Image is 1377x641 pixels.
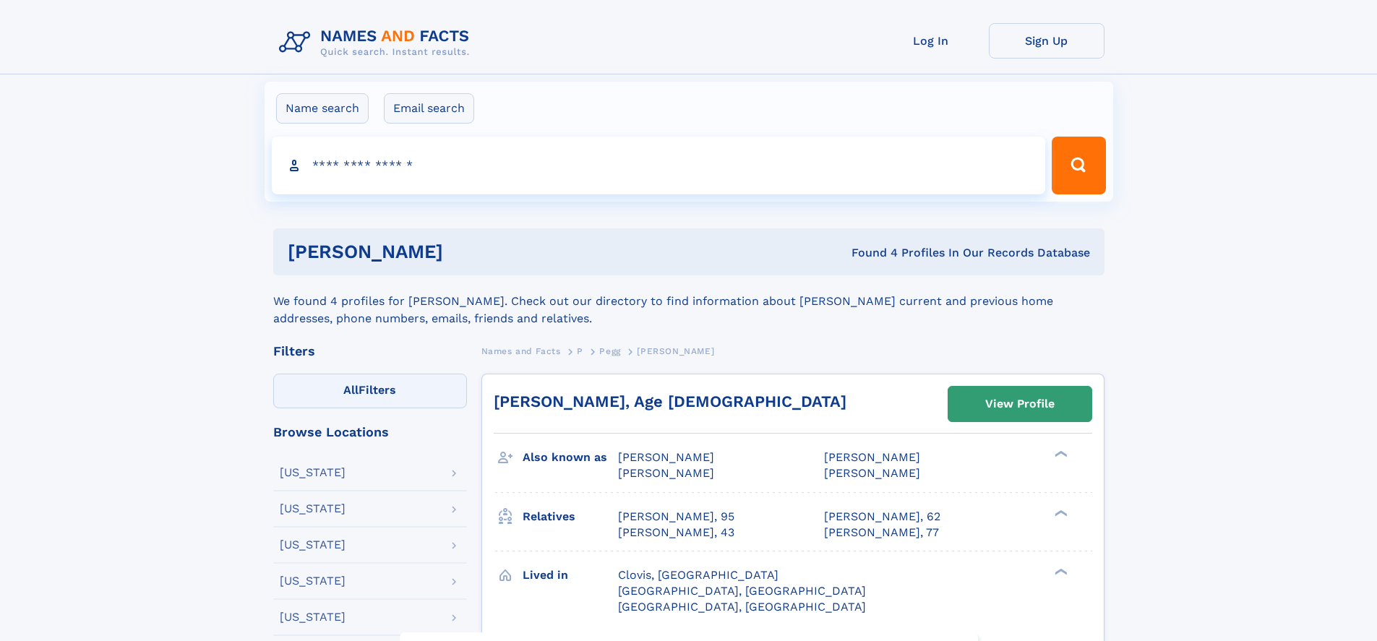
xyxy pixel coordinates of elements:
[1051,449,1068,459] div: ❯
[577,346,583,356] span: P
[272,137,1046,194] input: search input
[618,568,778,582] span: Clovis, [GEOGRAPHIC_DATA]
[1051,508,1068,517] div: ❯
[384,93,474,124] label: Email search
[1051,567,1068,576] div: ❯
[280,611,346,623] div: [US_STATE]
[618,525,734,541] a: [PERSON_NAME], 43
[280,503,346,515] div: [US_STATE]
[599,342,620,360] a: Pegg
[985,387,1055,421] div: View Profile
[280,575,346,587] div: [US_STATE]
[273,275,1104,327] div: We found 4 profiles for [PERSON_NAME]. Check out our directory to find information about [PERSON_...
[523,563,618,588] h3: Lived in
[273,426,467,439] div: Browse Locations
[577,342,583,360] a: P
[523,504,618,529] h3: Relatives
[618,584,866,598] span: [GEOGRAPHIC_DATA], [GEOGRAPHIC_DATA]
[276,93,369,124] label: Name search
[481,342,561,360] a: Names and Facts
[280,539,346,551] div: [US_STATE]
[824,450,920,464] span: [PERSON_NAME]
[948,387,1091,421] a: View Profile
[273,345,467,358] div: Filters
[637,346,714,356] span: [PERSON_NAME]
[273,374,467,408] label: Filters
[618,450,714,464] span: [PERSON_NAME]
[343,383,359,397] span: All
[824,509,940,525] a: [PERSON_NAME], 62
[873,23,989,59] a: Log In
[273,23,481,62] img: Logo Names and Facts
[599,346,620,356] span: Pegg
[618,600,866,614] span: [GEOGRAPHIC_DATA], [GEOGRAPHIC_DATA]
[989,23,1104,59] a: Sign Up
[824,525,939,541] a: [PERSON_NAME], 77
[523,445,618,470] h3: Also known as
[280,467,346,478] div: [US_STATE]
[288,243,648,261] h1: [PERSON_NAME]
[824,466,920,480] span: [PERSON_NAME]
[494,392,846,410] a: [PERSON_NAME], Age [DEMOGRAPHIC_DATA]
[1052,137,1105,194] button: Search Button
[647,245,1090,261] div: Found 4 Profiles In Our Records Database
[618,466,714,480] span: [PERSON_NAME]
[618,509,734,525] a: [PERSON_NAME], 95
